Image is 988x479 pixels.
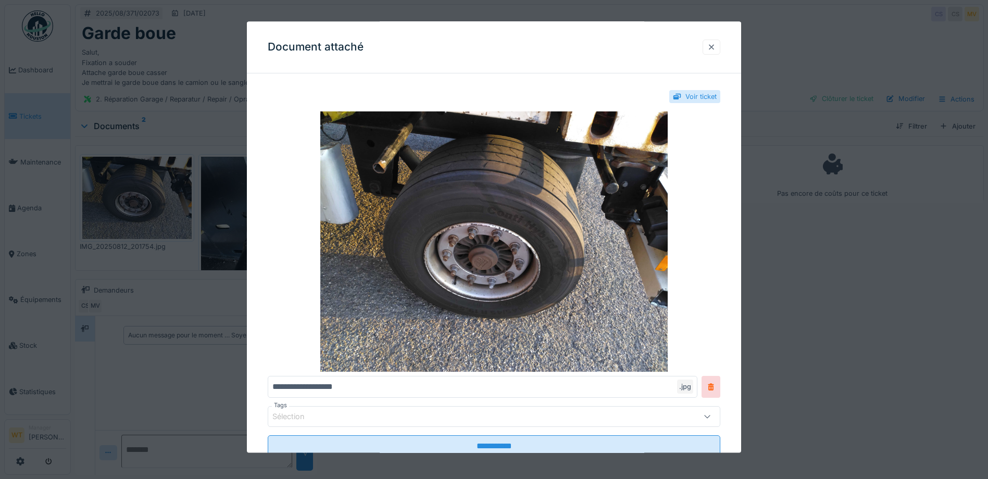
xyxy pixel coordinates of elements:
img: 05f2e67f-1c1b-4d72-8cd2-53cdc3fc7243-IMG_20250812_201754.jpg [268,112,720,372]
div: .jpg [677,380,693,394]
h3: Document attaché [268,41,364,54]
div: Sélection [272,411,319,423]
div: Voir ticket [685,92,717,102]
label: Tags [272,401,289,410]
